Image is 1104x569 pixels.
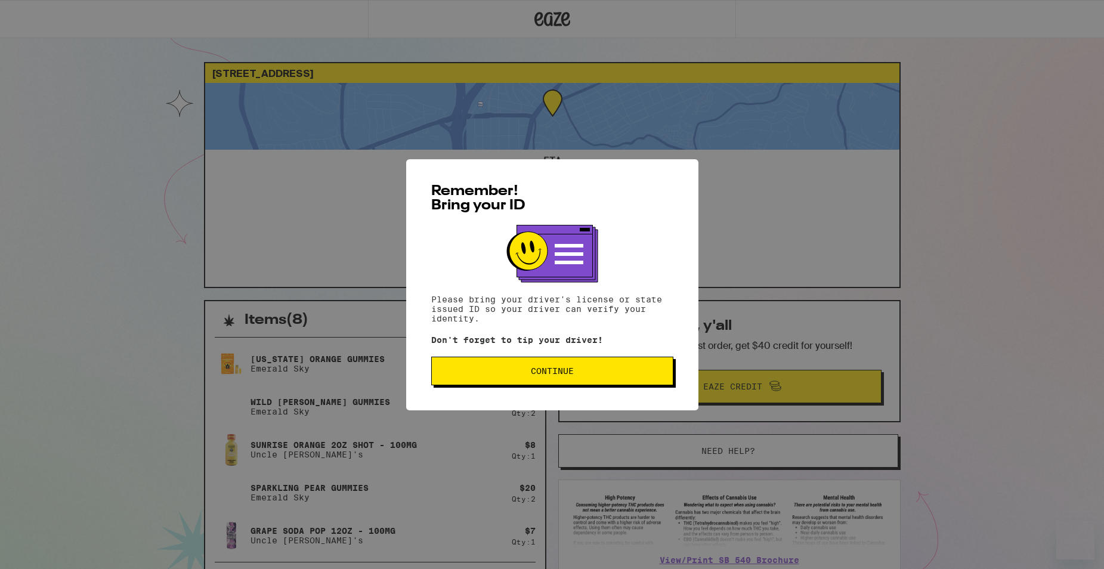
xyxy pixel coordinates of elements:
[431,184,525,213] span: Remember! Bring your ID
[531,367,574,375] span: Continue
[431,295,673,323] p: Please bring your driver's license or state issued ID so your driver can verify your identity.
[431,335,673,345] p: Don't forget to tip your driver!
[1056,521,1094,559] iframe: Button to launch messaging window
[431,357,673,385] button: Continue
